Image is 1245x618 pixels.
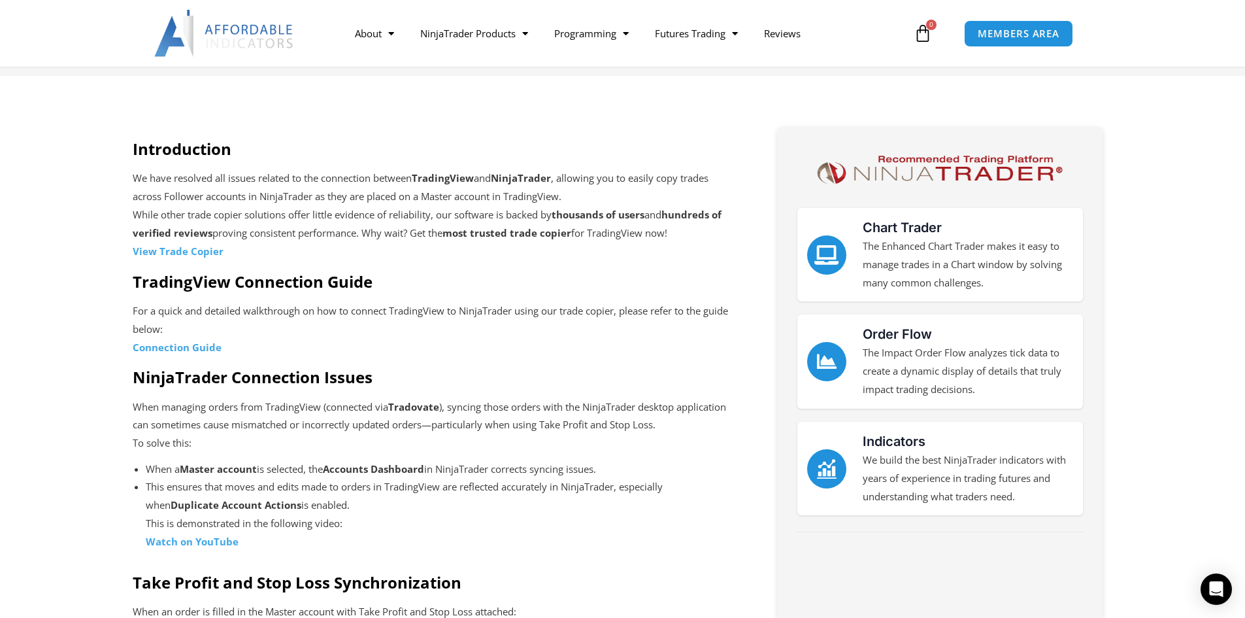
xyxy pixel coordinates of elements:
[863,220,942,235] a: Chart Trader
[342,18,910,48] nav: Menu
[133,572,461,593] strong: Take Profit and Stop Loss Synchronization
[811,151,1068,188] img: NinjaTrader Logo | Affordable Indicators – NinjaTrader
[146,460,719,479] li: When a is selected, the in NinjaTrader corrects syncing issues.
[133,169,732,260] p: We have resolved all issues related to the connection between and , allowing you to easily copy t...
[807,342,846,381] a: Order Flow
[1201,574,1232,605] div: Open Intercom Messenger
[863,237,1073,292] p: The Enhanced Chart Trader makes it easy to manage trades in a Chart window by solving many common...
[863,344,1073,399] p: The Impact Order Flow analyzes tick data to create a dynamic display of details that truly impact...
[133,245,224,258] strong: View Trade Copier
[442,226,571,239] strong: most trusted trade copier
[863,326,932,342] a: Order Flow
[171,498,301,511] strong: Duplicate Account Actions
[180,462,257,475] strong: Master account
[541,18,642,48] a: Programming
[154,10,295,57] img: LogoAI | Affordable Indicators – NinjaTrader
[807,235,846,275] a: Chart Trader
[146,478,719,551] li: This ensures that moves and edits made to orders in TradingView are reflected accurately in Ninja...
[491,171,551,184] strong: NinjaTrader
[146,535,239,548] a: Watch on YouTube
[133,138,231,160] strong: Introduction
[642,18,751,48] a: Futures Trading
[407,18,541,48] a: NinjaTrader Products
[807,449,846,489] a: Indicators
[964,20,1073,47] a: MEMBERS AREA
[863,434,925,449] a: Indicators
[412,171,474,184] strong: TradingView
[751,18,814,48] a: Reviews
[863,451,1073,506] p: We build the best NinjaTrader indicators with years of experience in trading futures and understa...
[133,208,722,239] strong: hundreds of verified reviews
[133,398,732,453] p: When managing orders from TradingView (connected via ), syncing those orders with the NinjaTrader...
[388,400,439,413] strong: Tradovate
[552,208,644,221] strong: thousands of users
[133,302,732,357] p: For a quick and detailed walkthrough on how to connect TradingView to NinjaTrader using our trade...
[133,341,222,354] a: Connection Guide
[323,462,424,475] strong: Accounts Dashboard
[894,14,952,52] a: 0
[926,20,937,30] span: 0
[133,271,373,292] strong: TradingView Connection Guide
[342,18,407,48] a: About
[133,366,373,388] strong: NinjaTrader Connection Issues
[978,29,1059,39] span: MEMBERS AREA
